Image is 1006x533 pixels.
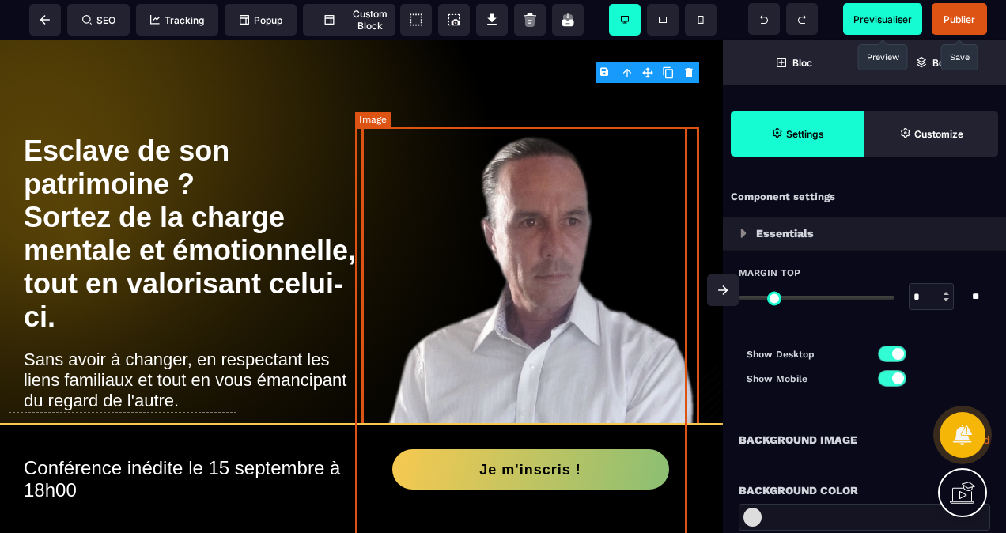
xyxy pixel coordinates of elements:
[864,40,1006,85] span: Open Layer Manager
[843,3,922,35] span: Preview
[747,371,864,387] p: Show Mobile
[400,4,432,36] span: View components
[311,8,388,32] span: Custom Block
[786,128,824,140] strong: Settings
[24,95,364,293] b: Esclave de son patrimoine ? Sortez de la charge mentale et émotionnelle, tout en valorisant celui...
[240,14,282,26] span: Popup
[944,13,975,25] span: Publier
[792,57,812,69] strong: Bloc
[756,224,814,243] p: Essentials
[82,14,115,26] span: SEO
[739,266,800,279] span: Margin Top
[723,182,1006,213] div: Component settings
[932,57,955,69] strong: Body
[740,229,747,238] img: loading
[150,14,204,26] span: Tracking
[438,4,470,36] span: Screenshot
[739,481,990,500] div: Background Color
[747,346,864,362] p: Show Desktop
[24,410,361,470] h2: Conférence inédite le 15 septembre à 18h00
[731,111,864,157] span: Settings
[392,410,669,450] button: Je m'inscris !
[723,40,864,85] span: Open Blocks
[864,111,998,157] span: Open Style Manager
[739,430,857,449] p: Background Image
[914,128,963,140] strong: Customize
[24,302,361,380] h2: Sans avoir à changer, en respectant les liens familiaux et tout en vous émancipant du regard de l...
[853,13,912,25] span: Previsualiser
